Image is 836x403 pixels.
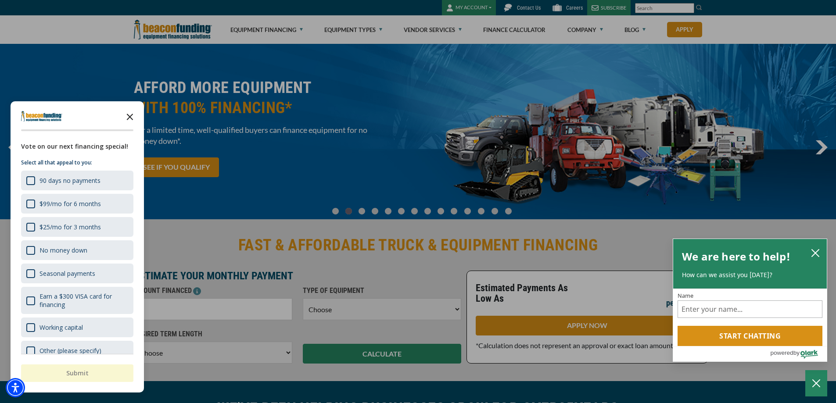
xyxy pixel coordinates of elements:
div: Seasonal payments [21,264,133,283]
label: Name [678,293,822,299]
div: Working capital [21,317,133,337]
div: Working capital [39,323,83,332]
div: $99/mo for 6 months [21,194,133,214]
p: How can we assist you [DATE]? [682,271,818,279]
div: 90 days no payments [39,176,100,185]
button: Start chatting [678,326,822,346]
div: Other (please specify) [21,341,133,360]
div: $25/mo for 3 months [21,217,133,237]
button: close chatbox [808,246,822,259]
div: Other (please specify) [39,346,101,355]
div: No money down [21,240,133,260]
div: $99/mo for 6 months [39,200,101,208]
span: by [793,347,800,358]
button: Close Chatbox [805,370,827,396]
div: Survey [11,101,144,392]
div: Earn a $300 VISA card for financing [21,287,133,314]
div: $25/mo for 3 months [39,223,101,231]
div: No money down [39,246,87,254]
div: Accessibility Menu [6,378,25,397]
button: Submit [21,364,133,382]
div: Vote on our next financing special! [21,142,133,151]
a: Powered by Olark [770,346,827,361]
p: Select all that appeal to you: [21,158,133,167]
div: 90 days no payments [21,171,133,190]
div: olark chatbox [673,239,827,362]
h2: We are here to help! [682,248,790,265]
button: Close the survey [121,107,139,125]
img: Company logo [21,111,62,121]
div: Earn a $300 VISA card for financing [39,292,128,309]
input: Name [678,300,822,318]
div: Seasonal payments [39,269,95,278]
span: powered [770,347,793,358]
